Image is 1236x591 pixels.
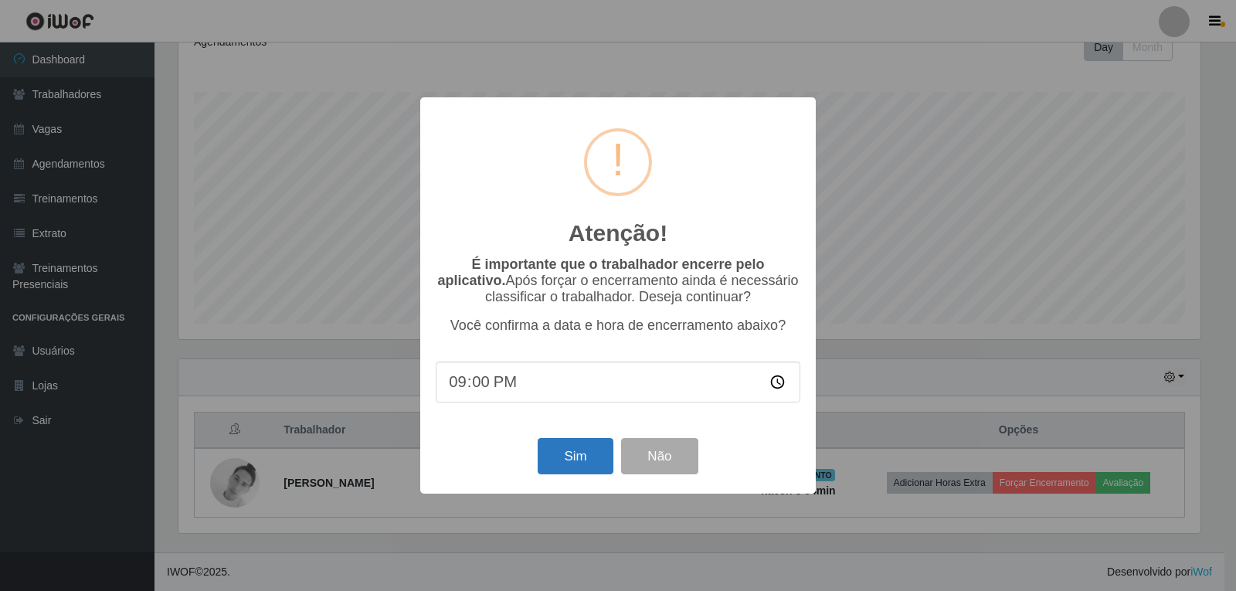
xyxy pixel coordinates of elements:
b: É importante que o trabalhador encerre pelo aplicativo. [437,256,764,288]
button: Não [621,438,698,474]
p: Você confirma a data e hora de encerramento abaixo? [436,318,800,334]
h2: Atenção! [569,219,667,247]
button: Sim [538,438,613,474]
p: Após forçar o encerramento ainda é necessário classificar o trabalhador. Deseja continuar? [436,256,800,305]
